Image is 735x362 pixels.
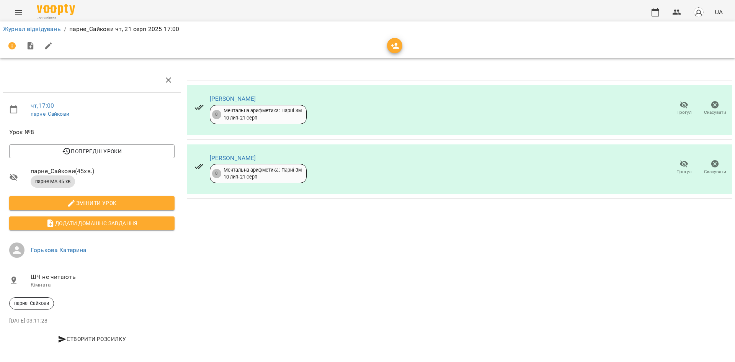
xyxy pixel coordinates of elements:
span: UA [715,8,723,16]
span: Урок №8 [9,128,175,137]
span: Створити розсилку [12,334,171,344]
span: Змінити урок [15,198,168,208]
span: парне МА 45 хв [31,178,75,185]
div: парне_Сайкови [9,297,54,310]
a: парне_Сайкови [31,111,69,117]
div: 8 [212,169,221,178]
span: парне_Сайкови ( 45 хв. ) [31,167,175,176]
a: Журнал відвідувань [3,25,61,33]
a: [PERSON_NAME] [210,95,256,102]
span: Скасувати [704,109,726,116]
img: avatar_s.png [693,7,704,18]
span: Прогул [676,109,692,116]
a: чт , 17:00 [31,102,54,109]
div: Ментальна арифметика: Парні 3м 10 лип - 21 серп [224,107,302,121]
span: Прогул [676,169,692,175]
span: ШЧ не читають [31,272,175,282]
button: Menu [9,3,28,21]
span: Додати домашнє завдання [15,219,168,228]
span: Скасувати [704,169,726,175]
p: Кімната [31,281,175,289]
nav: breadcrumb [3,25,732,34]
button: Попередні уроки [9,144,175,158]
button: UA [712,5,726,19]
a: Горькова Катерина [31,246,87,254]
span: For Business [37,16,75,21]
button: Прогул [668,98,699,119]
button: Створити розсилку [9,332,175,346]
span: парне_Сайкови [10,300,54,307]
span: Попередні уроки [15,147,168,156]
div: 8 [212,110,221,119]
div: Ментальна арифметика: Парні 3м 10 лип - 21 серп [224,167,302,181]
button: Додати домашнє завдання [9,216,175,230]
a: [PERSON_NAME] [210,154,256,162]
p: [DATE] 03:11:28 [9,317,175,325]
button: Прогул [668,157,699,178]
button: Скасувати [699,157,730,178]
button: Скасувати [699,98,730,119]
img: Voopty Logo [37,4,75,15]
p: парне_Сайкови чт, 21 серп 2025 17:00 [69,25,179,34]
li: / [64,25,66,34]
button: Змінити урок [9,196,175,210]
